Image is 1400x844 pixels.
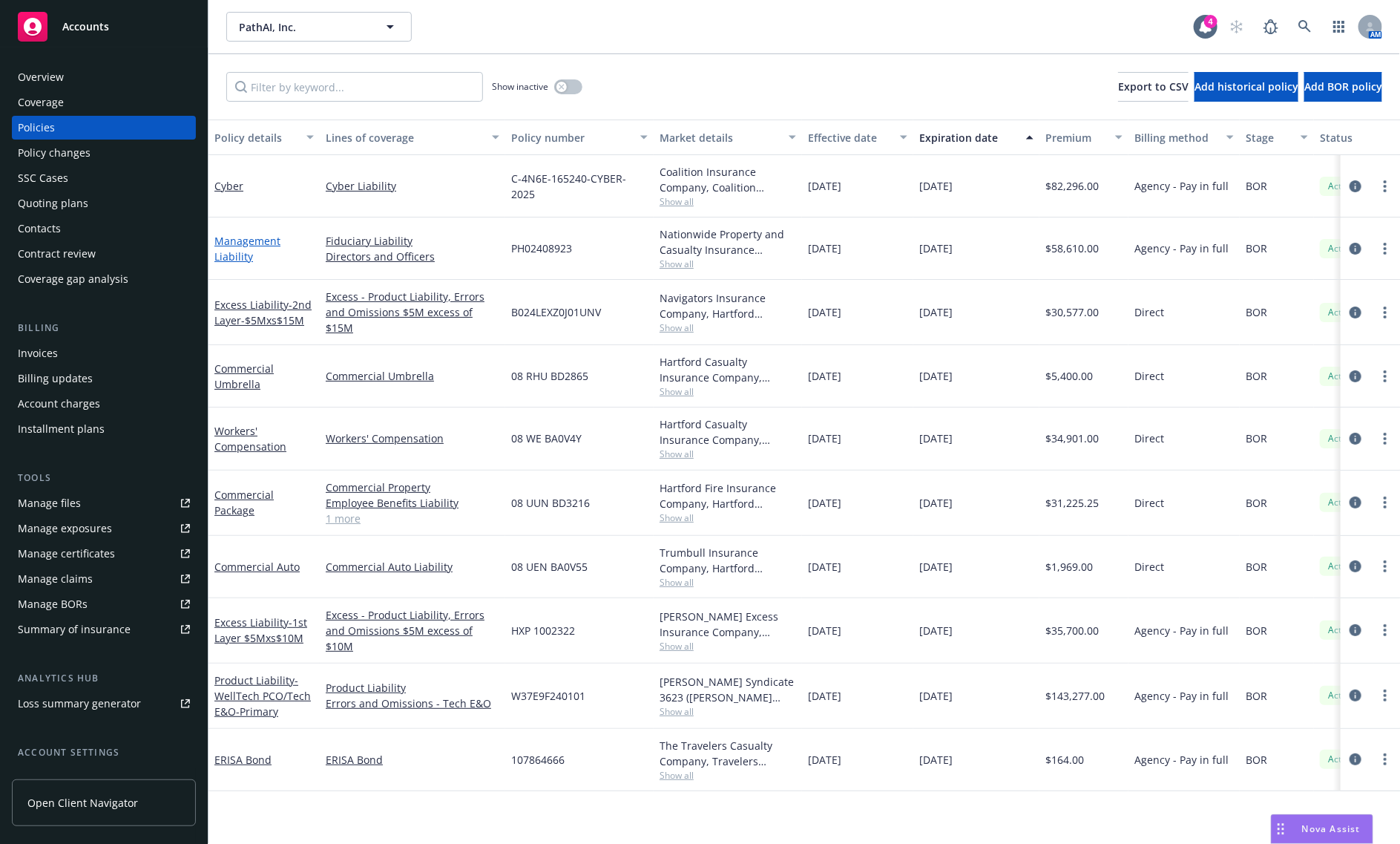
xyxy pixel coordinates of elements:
[12,6,196,48] a: Accounts
[511,368,588,384] span: 08 RHU BD2865
[808,130,891,145] div: Effective date
[326,559,499,575] a: Commercial Auto Liability
[214,488,274,517] a: Commercial Package
[12,367,196,390] a: Billing updates
[214,362,274,391] a: Commercial Umbrella
[1039,120,1128,155] button: Premium
[18,141,91,165] div: Policy changes
[214,179,243,193] a: Cyber
[660,258,796,270] span: Show all
[12,217,196,241] a: Contacts
[1326,560,1355,573] span: Active
[511,752,565,768] span: 107864666
[913,120,1039,155] button: Expiration date
[1326,496,1355,509] span: Active
[660,130,780,145] div: Market details
[18,192,88,215] div: Quoting plans
[326,680,499,696] a: Product Liability
[12,542,196,566] a: Manage certificates
[27,795,138,811] span: Open Client Navigator
[1118,72,1189,102] button: Export to CSV
[1134,431,1164,446] span: Direct
[660,576,796,589] span: Show all
[660,769,796,782] span: Show all
[226,72,483,102] input: Filter by keyword...
[1326,753,1355,766] span: Active
[12,141,196,165] a: Policy changes
[1240,120,1314,155] button: Stage
[18,417,105,441] div: Installment plans
[660,674,796,705] div: [PERSON_NAME] Syndicate 3623 ([PERSON_NAME] [PERSON_NAME] Limited), [PERSON_NAME] Group
[660,705,796,718] span: Show all
[12,192,196,215] a: Quoting plans
[214,615,307,645] span: - 1st Layer $5Mxs$10M
[511,171,648,202] span: C-4N6E-165240-CYBER-2025
[18,517,112,540] div: Manage exposures
[214,673,311,719] span: - WellTech PCO/Tech E&O-Primary
[18,392,100,416] div: Account charges
[12,745,196,760] div: Account settings
[808,304,841,320] span: [DATE]
[12,392,196,416] a: Account charges
[12,471,196,485] div: Tools
[808,559,841,575] span: [DATE]
[919,368,953,384] span: [DATE]
[1045,495,1099,511] span: $31,225.25
[18,267,128,291] div: Coverage gap analysis
[12,517,196,540] a: Manage exposures
[214,753,272,767] a: ERISA Bond
[1246,130,1292,145] div: Stage
[18,692,141,716] div: Loss summary generator
[1134,304,1164,320] span: Direct
[1128,120,1240,155] button: Billing method
[12,116,196,140] a: Policies
[802,120,913,155] button: Effective date
[1134,368,1164,384] span: Direct
[919,752,953,768] span: [DATE]
[505,120,654,155] button: Policy number
[511,130,631,145] div: Policy number
[226,12,412,42] button: PathAI, Inc.
[1376,430,1394,448] a: more
[12,242,196,266] a: Contract review
[511,688,585,704] span: W37E9F240101
[214,234,280,264] a: Management Liability
[326,233,499,249] a: Fiduciary Liability
[18,242,96,266] div: Contract review
[18,542,115,566] div: Manage certificates
[326,289,499,336] a: Excess - Product Liability, Errors and Omissions $5M excess of $15M
[1134,688,1229,704] span: Agency - Pay in full
[1347,687,1364,704] a: circleInformation
[1347,367,1364,385] a: circleInformation
[660,385,796,398] span: Show all
[214,673,311,719] a: Product Liability
[1376,367,1394,385] a: more
[1347,750,1364,768] a: circleInformation
[12,267,196,291] a: Coverage gap analysis
[660,416,796,448] div: Hartford Casualty Insurance Company, Hartford Insurance Group
[1045,368,1093,384] span: $5,400.00
[808,241,841,256] span: [DATE]
[18,567,93,591] div: Manage claims
[660,448,796,460] span: Show all
[1376,557,1394,575] a: more
[326,130,483,145] div: Lines of coverage
[1347,430,1364,448] a: circleInformation
[1347,304,1364,321] a: circleInformation
[326,607,499,654] a: Excess - Product Liability, Errors and Omissions $5M excess of $10M
[1376,304,1394,321] a: more
[326,368,499,384] a: Commercial Umbrella
[1134,178,1229,194] span: Agency - Pay in full
[1347,240,1364,258] a: circleInformation
[1326,242,1355,255] span: Active
[1246,623,1267,638] span: BOR
[660,609,796,640] div: [PERSON_NAME] Excess Insurance Company, [PERSON_NAME] Insurance Group
[1302,822,1361,835] span: Nova Assist
[1304,72,1382,102] button: Add BOR policy
[1045,752,1084,768] span: $164.00
[1326,306,1355,319] span: Active
[1347,494,1364,511] a: circleInformation
[239,19,367,35] span: PathAI, Inc.
[1045,130,1106,145] div: Premium
[1376,687,1394,704] a: more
